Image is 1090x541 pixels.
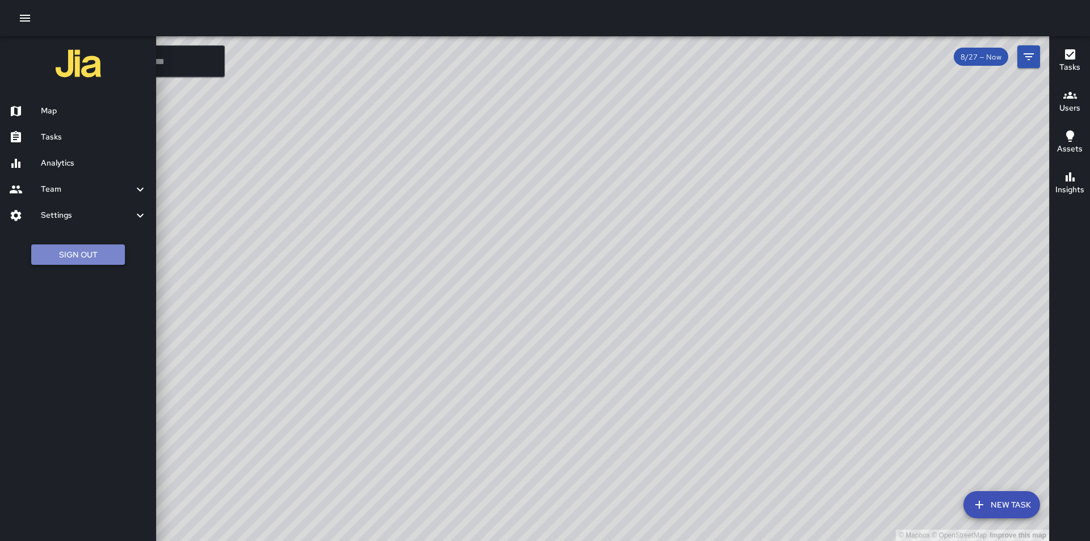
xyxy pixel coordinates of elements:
[56,41,101,86] img: jia-logo
[1055,184,1084,196] h6: Insights
[41,105,147,117] h6: Map
[31,244,125,265] button: Sign Out
[963,491,1040,518] button: New Task
[41,209,133,222] h6: Settings
[41,131,147,143] h6: Tasks
[41,157,147,170] h6: Analytics
[1059,102,1080,115] h6: Users
[41,183,133,196] h6: Team
[1057,143,1083,155] h6: Assets
[1059,61,1080,74] h6: Tasks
